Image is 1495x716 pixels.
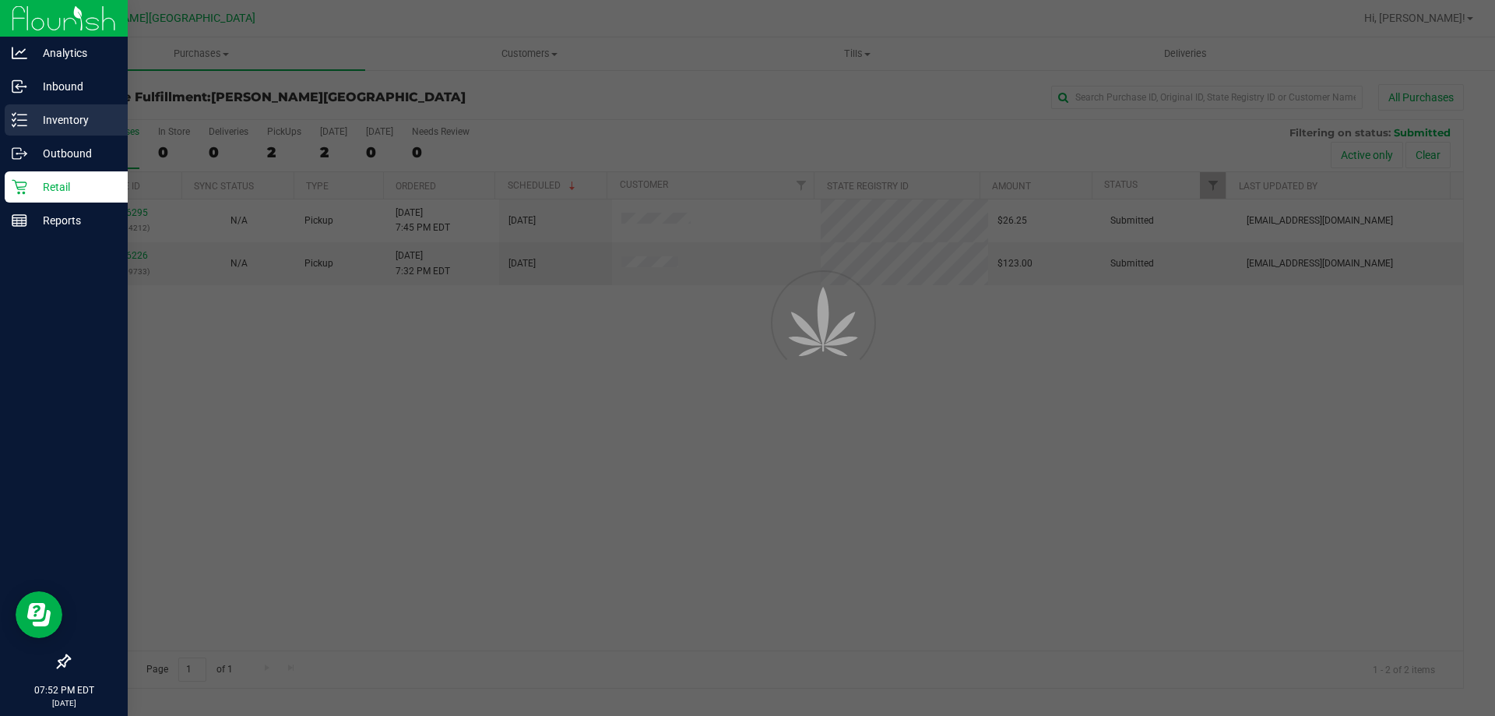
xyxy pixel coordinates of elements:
[27,178,121,196] p: Retail
[12,146,27,161] inline-svg: Outbound
[7,683,121,697] p: 07:52 PM EDT
[27,44,121,62] p: Analytics
[27,144,121,163] p: Outbound
[12,45,27,61] inline-svg: Analytics
[12,179,27,195] inline-svg: Retail
[7,697,121,709] p: [DATE]
[12,79,27,94] inline-svg: Inbound
[12,213,27,228] inline-svg: Reports
[16,591,62,638] iframe: Resource center
[27,111,121,129] p: Inventory
[27,77,121,96] p: Inbound
[12,112,27,128] inline-svg: Inventory
[27,211,121,230] p: Reports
